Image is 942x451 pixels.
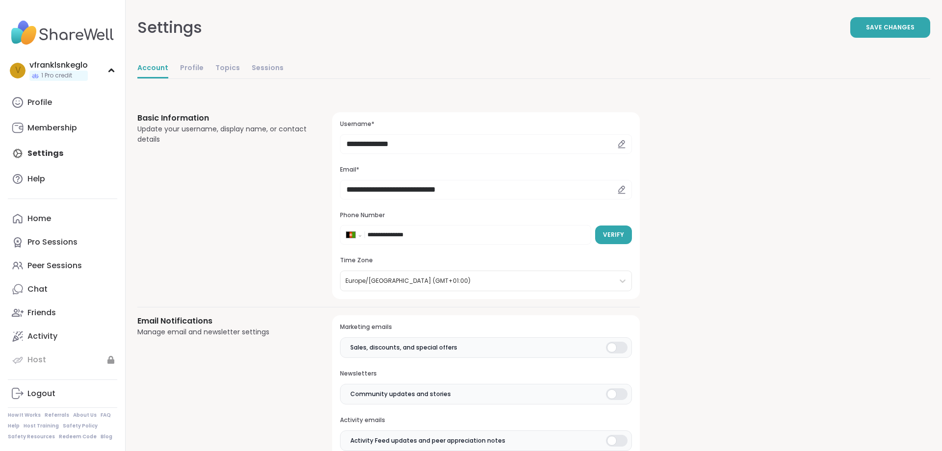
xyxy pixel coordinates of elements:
[27,174,45,184] div: Help
[866,23,915,32] span: Save Changes
[15,64,21,77] span: v
[8,348,117,372] a: Host
[24,423,59,429] a: Host Training
[350,436,505,445] span: Activity Feed updates and peer appreciation notes
[595,225,632,244] button: Verify
[346,232,355,238] img: Afghanistan
[340,166,632,174] h3: Email*
[41,72,72,80] span: 1 Pro credit
[8,16,117,50] img: ShareWell Nav Logo
[215,59,240,78] a: Topics
[27,123,77,133] div: Membership
[27,307,56,318] div: Friends
[59,433,97,440] a: Redeem Code
[73,412,97,419] a: About Us
[27,97,52,108] div: Profile
[27,213,51,224] div: Home
[27,260,82,271] div: Peer Sessions
[101,433,112,440] a: Blog
[137,327,309,337] div: Manage email and newsletter settings
[8,325,117,348] a: Activity
[8,423,20,429] a: Help
[137,124,309,145] div: Update your username, display name, or contact details
[8,230,117,254] a: Pro Sessions
[27,354,46,365] div: Host
[101,412,111,419] a: FAQ
[137,59,168,78] a: Account
[8,301,117,325] a: Friends
[27,388,55,399] div: Logout
[850,17,930,38] button: Save Changes
[603,230,624,239] span: Verify
[8,412,41,419] a: How It Works
[27,284,48,295] div: Chat
[340,416,632,425] h3: Activity emails
[8,91,117,114] a: Profile
[350,390,451,399] span: Community updates and stories
[137,112,309,124] h3: Basic Information
[63,423,98,429] a: Safety Policy
[252,59,284,78] a: Sessions
[350,343,457,352] span: Sales, discounts, and special offers
[8,207,117,230] a: Home
[137,16,202,39] div: Settings
[8,433,55,440] a: Safety Resources
[27,237,78,248] div: Pro Sessions
[137,315,309,327] h3: Email Notifications
[8,382,117,405] a: Logout
[340,256,632,265] h3: Time Zone
[8,254,117,277] a: Peer Sessions
[340,211,632,220] h3: Phone Number
[340,120,632,128] h3: Username*
[180,59,204,78] a: Profile
[27,331,57,342] div: Activity
[340,323,632,331] h3: Marketing emails
[8,167,117,191] a: Help
[340,370,632,378] h3: Newsletters
[29,60,88,71] div: vfranklsnkeglo
[8,116,117,140] a: Membership
[8,277,117,301] a: Chat
[45,412,69,419] a: Referrals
